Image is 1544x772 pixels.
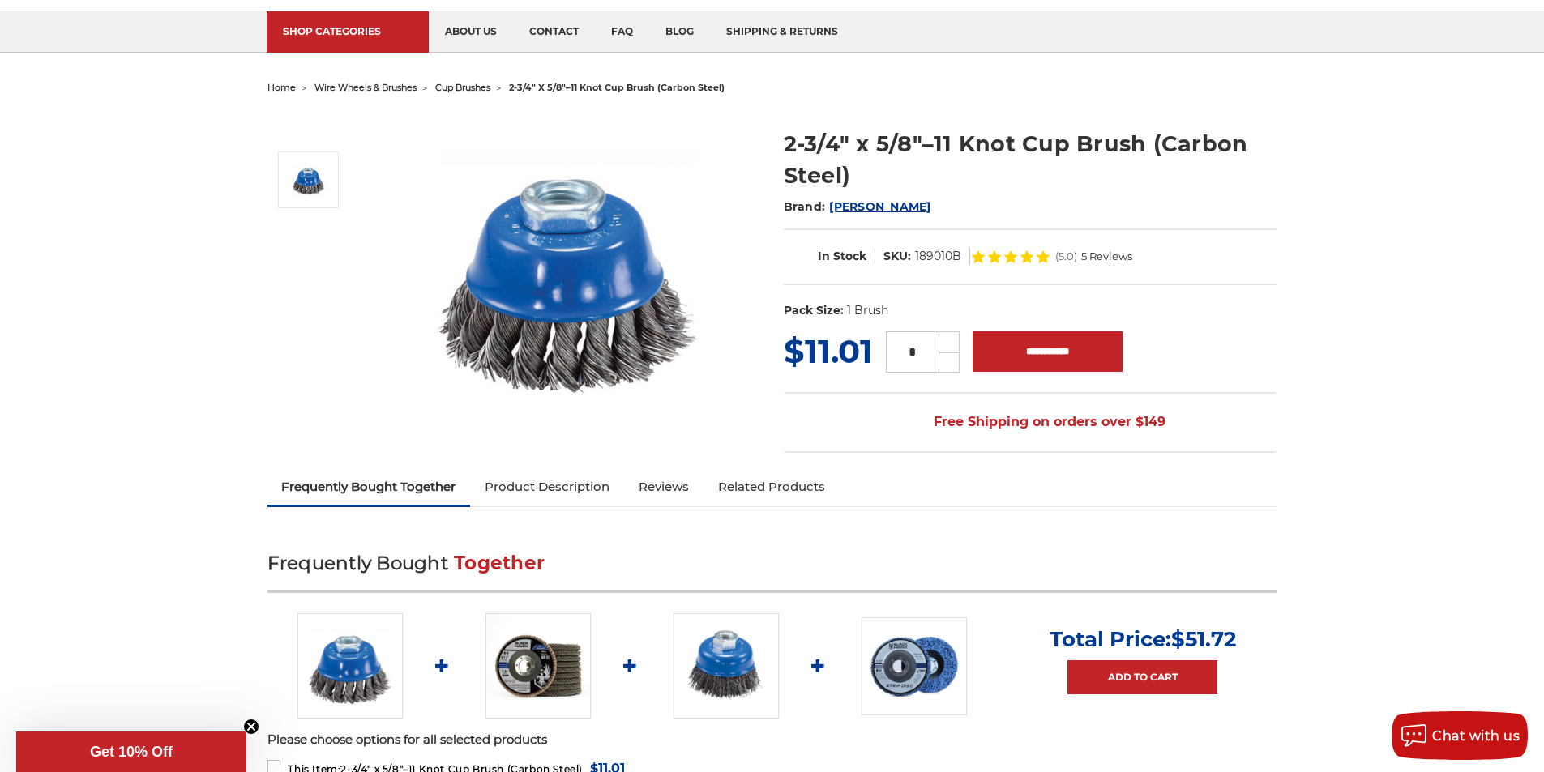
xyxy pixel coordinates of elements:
[243,719,259,735] button: Close teaser
[895,406,1165,438] span: Free Shipping on orders over $149
[429,11,513,53] a: about us
[289,160,329,200] img: 2-3/4″ x 5/8″–11 Knot Cup Brush (Carbon Steel)
[283,25,413,37] div: SHOP CATEGORIES
[1055,251,1077,262] span: (5.0)
[1432,728,1520,744] span: Chat with us
[1171,626,1236,652] span: $51.72
[818,249,866,263] span: In Stock
[314,82,417,93] a: wire wheels & brushes
[784,331,873,371] span: $11.01
[624,469,704,505] a: Reviews
[649,11,710,53] a: blog
[16,731,246,772] div: Get 10% OffClose teaser
[513,11,595,53] a: contact
[267,469,471,505] a: Frequently Bought Together
[267,552,448,574] span: Frequently Bought
[704,469,840,505] a: Related Products
[509,82,725,93] span: 2-3/4″ x 5/8″–11 knot cup brush (carbon steel)
[784,199,826,214] span: Brand:
[915,248,961,265] dd: 189010B
[784,128,1277,191] h1: 2-3/4″ x 5/8″–11 Knot Cup Brush (Carbon Steel)
[90,744,173,760] span: Get 10% Off
[1392,711,1528,760] button: Chat with us
[883,248,911,265] dt: SKU:
[1050,626,1236,652] p: Total Price:
[784,302,844,319] dt: Pack Size:
[454,552,545,574] span: Together
[710,11,854,53] a: shipping & returns
[435,82,490,93] a: cup brushes
[595,11,649,53] a: faq
[470,469,624,505] a: Product Description
[406,111,730,435] img: 2-3/4″ x 5/8″–11 Knot Cup Brush (Carbon Steel)
[1067,660,1217,694] a: Add to Cart
[1081,251,1132,262] span: 5 Reviews
[829,199,930,214] a: [PERSON_NAME]
[267,731,1277,749] p: Please choose options for all selected products
[267,82,296,93] a: home
[847,302,888,319] dd: 1 Brush
[297,613,403,719] img: 2-3/4″ x 5/8″–11 Knot Cup Brush (Carbon Steel)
